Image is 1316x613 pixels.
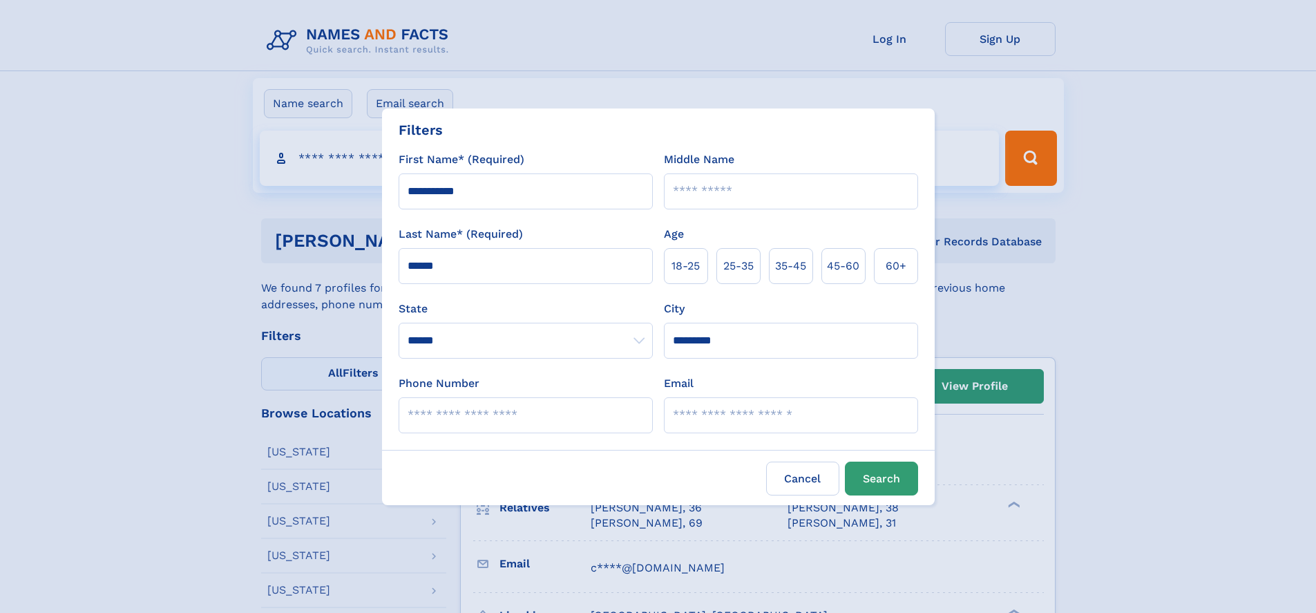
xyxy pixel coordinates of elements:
span: 18‑25 [671,258,700,274]
label: Last Name* (Required) [399,226,523,243]
span: 35‑45 [775,258,806,274]
label: Email [664,375,694,392]
label: Age [664,226,684,243]
span: 45‑60 [827,258,859,274]
label: State [399,301,653,317]
label: Cancel [766,462,839,496]
span: 25‑35 [723,258,754,274]
button: Search [845,462,918,496]
label: Middle Name [664,151,734,168]
span: 60+ [886,258,906,274]
label: Phone Number [399,375,479,392]
label: First Name* (Required) [399,151,524,168]
label: City [664,301,685,317]
div: Filters [399,120,443,140]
